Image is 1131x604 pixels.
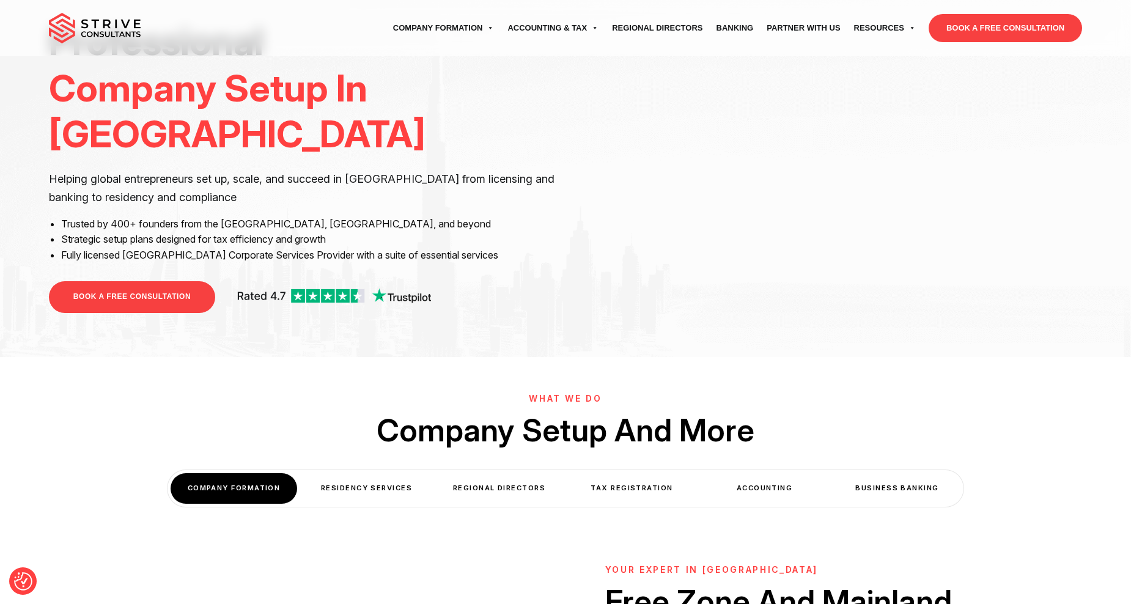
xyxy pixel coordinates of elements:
img: main-logo.svg [49,13,141,43]
span: Company Setup In [GEOGRAPHIC_DATA] [49,65,426,157]
iframe: <br /> [575,19,1082,304]
li: Trusted by 400+ founders from the [GEOGRAPHIC_DATA], [GEOGRAPHIC_DATA], and beyond [61,216,556,232]
h6: YOUR EXPERT IN [GEOGRAPHIC_DATA] [605,565,1092,575]
a: Resources [847,11,923,45]
li: Fully licensed [GEOGRAPHIC_DATA] Corporate Services Provider with a suite of essential services [61,248,556,263]
a: Accounting & Tax [501,11,605,45]
a: BOOK A FREE CONSULTATION [929,14,1082,42]
div: Business Banking [834,473,960,503]
div: Residency Services [303,473,430,503]
li: Strategic setup plans designed for tax efficiency and growth [61,232,556,248]
a: BOOK A FREE CONSULTATION [49,281,215,312]
a: Banking [710,11,761,45]
a: Company Formation [386,11,501,45]
div: COMPANY FORMATION [171,473,297,503]
div: Regional Directors [436,473,562,503]
div: Accounting [701,473,828,503]
img: Revisit consent button [14,572,32,591]
div: Tax Registration [569,473,695,503]
h1: Professional [49,19,556,158]
p: Helping global entrepreneurs set up, scale, and succeed in [GEOGRAPHIC_DATA] from licensing and b... [49,170,556,207]
button: Consent Preferences [14,572,32,591]
a: Regional Directors [605,11,709,45]
a: Partner with Us [760,11,847,45]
